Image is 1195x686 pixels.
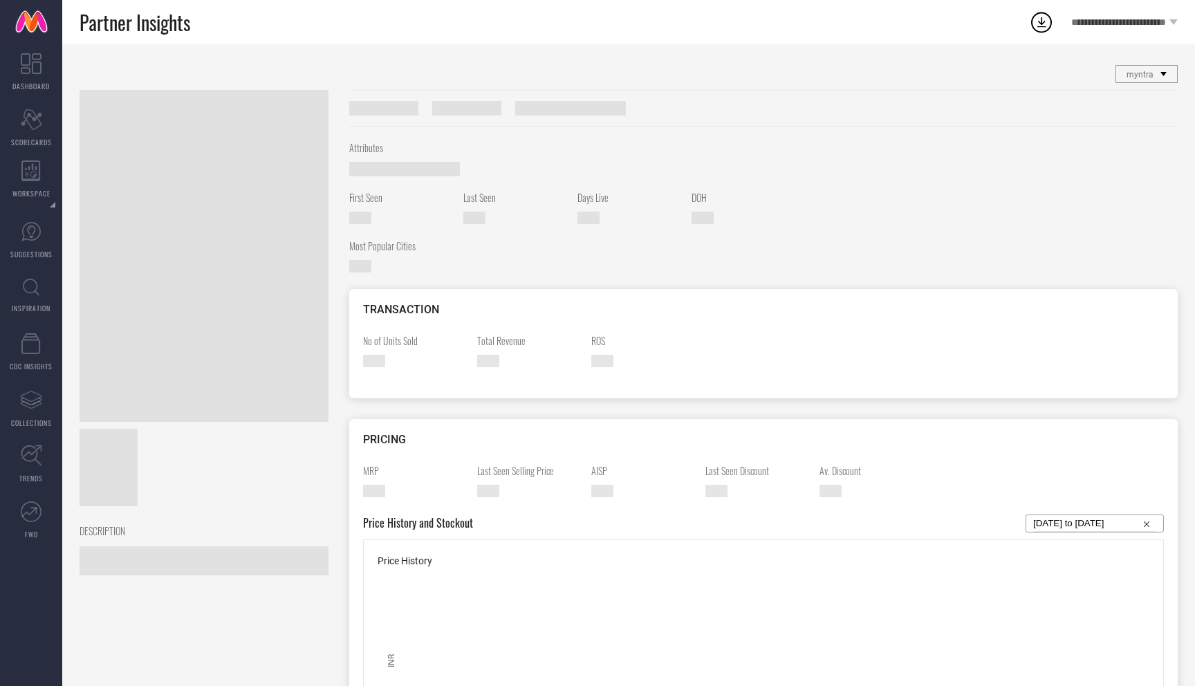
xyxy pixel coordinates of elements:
span: — [477,355,499,367]
div: Open download list [1029,10,1054,35]
span: DASHBOARD [12,81,50,91]
span: INSPIRATION [12,303,50,313]
span: myntra [1127,70,1154,80]
span: WORKSPACE [12,188,50,198]
span: ROS [591,333,695,348]
span: — [80,546,328,575]
span: — [477,485,499,497]
span: — [591,355,613,367]
span: CDC INSIGHTS [10,361,53,371]
span: MRP [363,463,467,478]
input: Select... [1033,515,1156,532]
span: Most Popular Cities [349,239,453,253]
span: Av. Discount [819,463,923,478]
span: TRENDS [19,473,43,483]
span: Price History [378,555,432,566]
text: INR [387,653,396,667]
div: PRICING [363,433,1164,446]
span: Last Seen [463,190,567,205]
span: — [363,485,385,497]
span: Last Seen Selling Price [477,463,581,478]
span: First Seen [349,190,453,205]
span: Last Seen Discount [705,463,809,478]
span: — [819,485,842,497]
span: — [692,212,714,224]
span: DESCRIPTION [80,523,318,538]
span: — [349,162,460,176]
span: — [363,355,385,367]
span: COLLECTIONS [11,418,52,428]
span: Partner Insights [80,8,190,37]
span: Price History and Stockout [363,514,473,532]
div: TRANSACTION [363,303,1164,316]
span: SCORECARDS [11,137,52,147]
span: AISP [591,463,695,478]
span: — [349,212,371,224]
span: No of Units Sold [363,333,467,348]
span: DOH [692,190,795,205]
span: — [463,212,485,224]
span: Attributes [349,140,1167,155]
span: SUGGESTIONS [10,249,53,259]
span: Days Live [577,190,681,205]
span: FWD [25,529,38,539]
span: — [591,485,613,497]
span: Total Revenue [477,333,581,348]
span: Style ID # [349,101,418,115]
span: — [577,212,600,224]
span: — [705,485,728,497]
span: — [349,260,371,272]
